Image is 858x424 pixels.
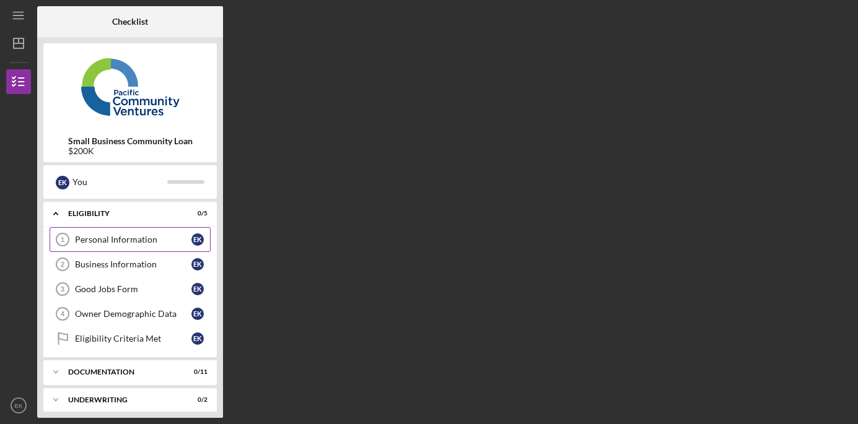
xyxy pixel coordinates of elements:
[61,310,65,318] tspan: 4
[191,233,204,246] div: E K
[50,301,211,326] a: 4Owner Demographic DataEK
[50,227,211,252] a: 1Personal InformationEK
[185,368,208,376] div: 0 / 11
[112,17,148,27] b: Checklist
[75,334,191,344] div: Eligibility Criteria Met
[15,402,23,409] text: EK
[61,285,64,293] tspan: 3
[75,259,191,269] div: Business Information
[50,326,211,351] a: Eligibility Criteria MetEK
[75,309,191,319] div: Owner Demographic Data
[191,308,204,320] div: E K
[75,284,191,294] div: Good Jobs Form
[61,261,64,268] tspan: 2
[75,235,191,244] div: Personal Information
[185,210,208,217] div: 0 / 5
[191,283,204,295] div: E K
[43,50,217,124] img: Product logo
[68,396,177,404] div: Underwriting
[191,332,204,345] div: E K
[191,258,204,270] div: E K
[68,210,177,217] div: Eligibility
[68,368,177,376] div: Documentation
[61,236,64,243] tspan: 1
[50,277,211,301] a: 3Good Jobs FormEK
[185,396,208,404] div: 0 / 2
[6,393,31,418] button: EK
[50,252,211,277] a: 2Business InformationEK
[56,176,69,189] div: E K
[68,136,193,146] b: Small Business Community Loan
[72,171,167,193] div: You
[68,146,193,156] div: $200K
